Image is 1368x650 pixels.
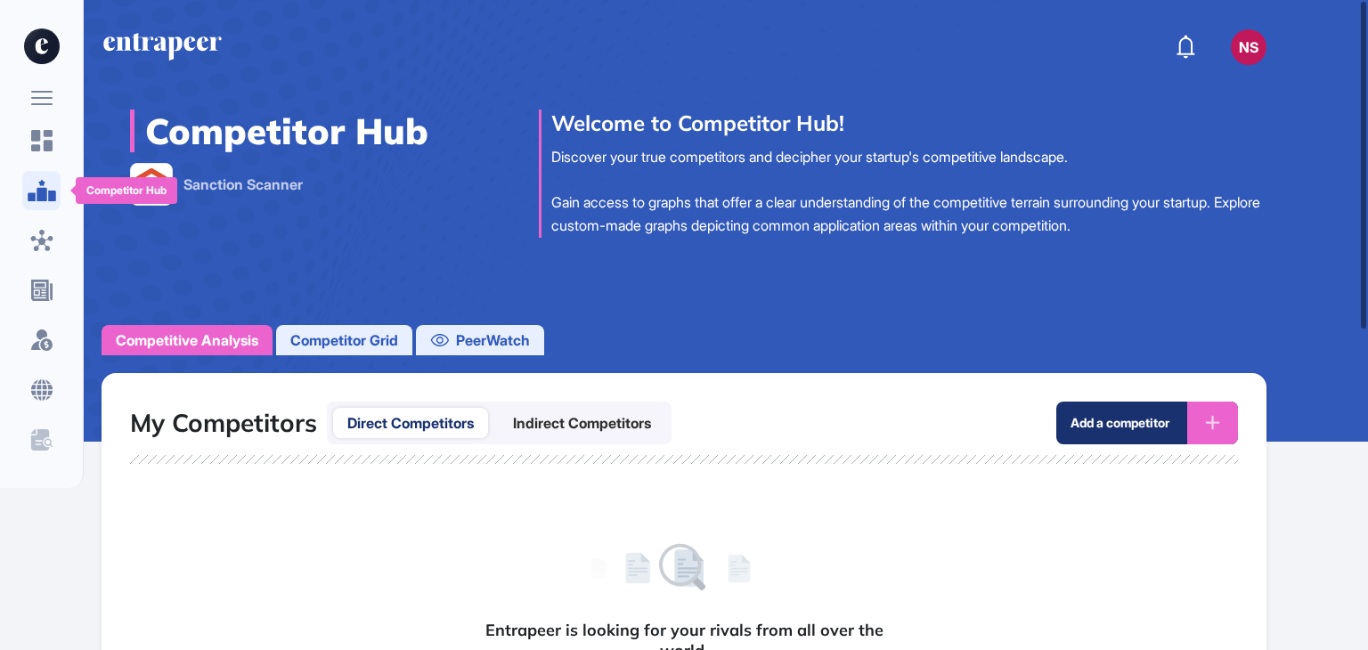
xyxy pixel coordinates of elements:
h1: Competitor Hub [145,110,428,152]
span: Competitor Grid [290,329,398,351]
button: ns [1231,29,1266,65]
div: Competitor Hub [86,184,167,197]
span: Competitive Analysis [116,329,258,351]
span: Indirect Competitors [513,412,651,434]
span: Direct Competitors [347,412,474,434]
button: Add a competitor [1056,402,1238,444]
div: Discover your true competitors and decipher your startup's competitive landscape. Gain access to ... [551,146,1266,237]
span: PeerWatch [456,329,530,351]
h2: My Competitors [130,408,317,438]
a: entrapeer-logo [102,33,224,61]
span: Sanction Scanner [183,174,303,195]
div: Welcome to Competitor Hub! [551,110,1266,136]
img: image [131,164,172,205]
